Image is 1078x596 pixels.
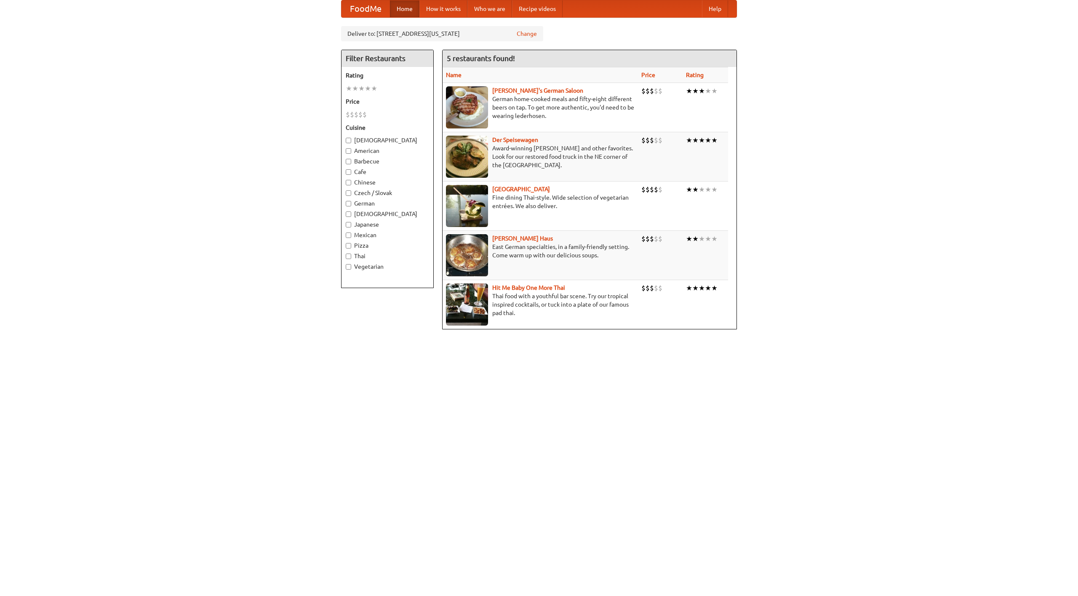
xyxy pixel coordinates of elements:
a: Price [641,72,655,78]
li: $ [350,110,354,119]
li: ★ [686,136,692,145]
img: speisewagen.jpg [446,136,488,178]
li: ★ [699,234,705,243]
label: Barbecue [346,157,429,166]
li: $ [346,110,350,119]
b: Der Speisewagen [492,136,538,143]
li: $ [358,110,363,119]
li: $ [658,234,662,243]
input: Czech / Slovak [346,190,351,196]
li: ★ [699,185,705,194]
li: ★ [711,136,718,145]
img: babythai.jpg [446,283,488,326]
input: Cafe [346,169,351,175]
li: ★ [692,136,699,145]
li: ★ [692,185,699,194]
label: [DEMOGRAPHIC_DATA] [346,210,429,218]
li: ★ [686,234,692,243]
li: ★ [705,185,711,194]
p: Fine dining Thai-style. Wide selection of vegetarian entrées. We also deliver. [446,193,635,210]
label: American [346,147,429,155]
li: $ [654,86,658,96]
li: ★ [705,86,711,96]
a: Name [446,72,462,78]
li: $ [654,283,658,293]
input: American [346,148,351,154]
img: kohlhaus.jpg [446,234,488,276]
li: ★ [352,84,358,93]
li: $ [658,283,662,293]
label: German [346,199,429,208]
input: German [346,201,351,206]
label: Czech / Slovak [346,189,429,197]
p: Thai food with a youthful bar scene. Try our tropical inspired cocktails, or tuck into a plate of... [446,292,635,317]
li: ★ [371,84,377,93]
li: $ [646,86,650,96]
li: $ [654,136,658,145]
li: $ [646,136,650,145]
li: $ [650,185,654,194]
p: Award-winning [PERSON_NAME] and other favorites. Look for our restored food truck in the NE corne... [446,144,635,169]
input: Pizza [346,243,351,249]
li: $ [650,234,654,243]
a: Who we are [467,0,512,17]
p: East German specialties, in a family-friendly setting. Come warm up with our delicious soups. [446,243,635,259]
li: $ [363,110,367,119]
li: ★ [699,136,705,145]
label: Thai [346,252,429,260]
img: esthers.jpg [446,86,488,128]
li: $ [641,86,646,96]
li: ★ [699,86,705,96]
label: Pizza [346,241,429,250]
li: $ [646,234,650,243]
input: Mexican [346,233,351,238]
li: $ [641,185,646,194]
h4: Filter Restaurants [342,50,433,67]
li: ★ [711,234,718,243]
li: $ [646,283,650,293]
input: Thai [346,254,351,259]
li: ★ [699,283,705,293]
li: ★ [686,185,692,194]
li: $ [658,185,662,194]
li: ★ [358,84,365,93]
label: Chinese [346,178,429,187]
label: Japanese [346,220,429,229]
a: Help [702,0,728,17]
li: ★ [346,84,352,93]
li: ★ [711,86,718,96]
li: $ [650,136,654,145]
label: Vegetarian [346,262,429,271]
li: ★ [692,234,699,243]
li: ★ [686,283,692,293]
a: [PERSON_NAME]'s German Saloon [492,87,583,94]
input: Japanese [346,222,351,227]
li: $ [650,86,654,96]
li: ★ [365,84,371,93]
h5: Cuisine [346,123,429,132]
a: Recipe videos [512,0,563,17]
label: Mexican [346,231,429,239]
li: $ [641,234,646,243]
a: Hit Me Baby One More Thai [492,284,565,291]
li: $ [641,136,646,145]
a: How it works [419,0,467,17]
input: Barbecue [346,159,351,164]
a: [GEOGRAPHIC_DATA] [492,186,550,192]
li: ★ [705,136,711,145]
input: [DEMOGRAPHIC_DATA] [346,211,351,217]
li: $ [654,185,658,194]
li: ★ [705,283,711,293]
img: satay.jpg [446,185,488,227]
h5: Price [346,97,429,106]
li: $ [654,234,658,243]
li: $ [641,283,646,293]
div: Deliver to: [STREET_ADDRESS][US_STATE] [341,26,543,41]
input: [DEMOGRAPHIC_DATA] [346,138,351,143]
input: Vegetarian [346,264,351,270]
a: Change [517,29,537,38]
li: $ [650,283,654,293]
